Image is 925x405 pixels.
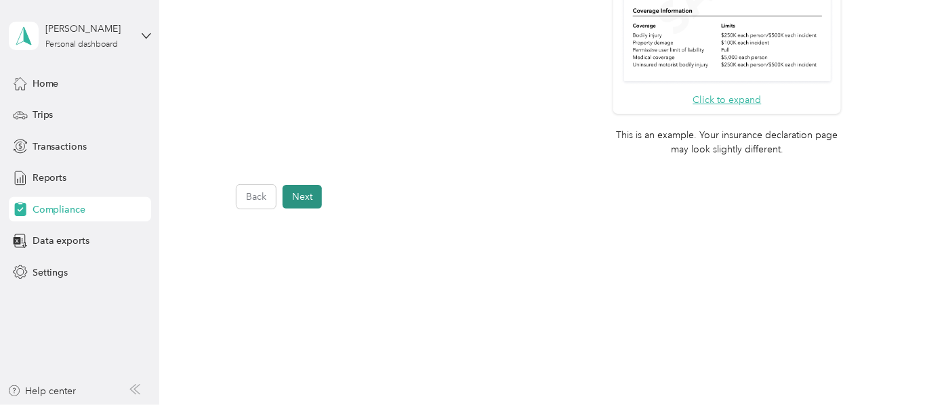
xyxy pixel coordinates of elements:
button: Back [237,185,276,209]
span: Transactions [33,140,87,154]
button: Click to expand [693,93,762,107]
span: Compliance [33,202,86,217]
p: This is an example. Your insurance declaration page may look slightly different. [613,128,841,156]
iframe: Everlance-gr Chat Button Frame [849,329,925,405]
div: [PERSON_NAME] [45,22,130,36]
span: Trips [33,108,54,122]
span: Reports [33,171,67,185]
span: Home [33,77,59,91]
span: Settings [33,265,68,280]
button: Next [283,185,322,209]
button: Help center [7,384,77,398]
span: Data exports [33,234,90,248]
div: Personal dashboard [45,41,118,49]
